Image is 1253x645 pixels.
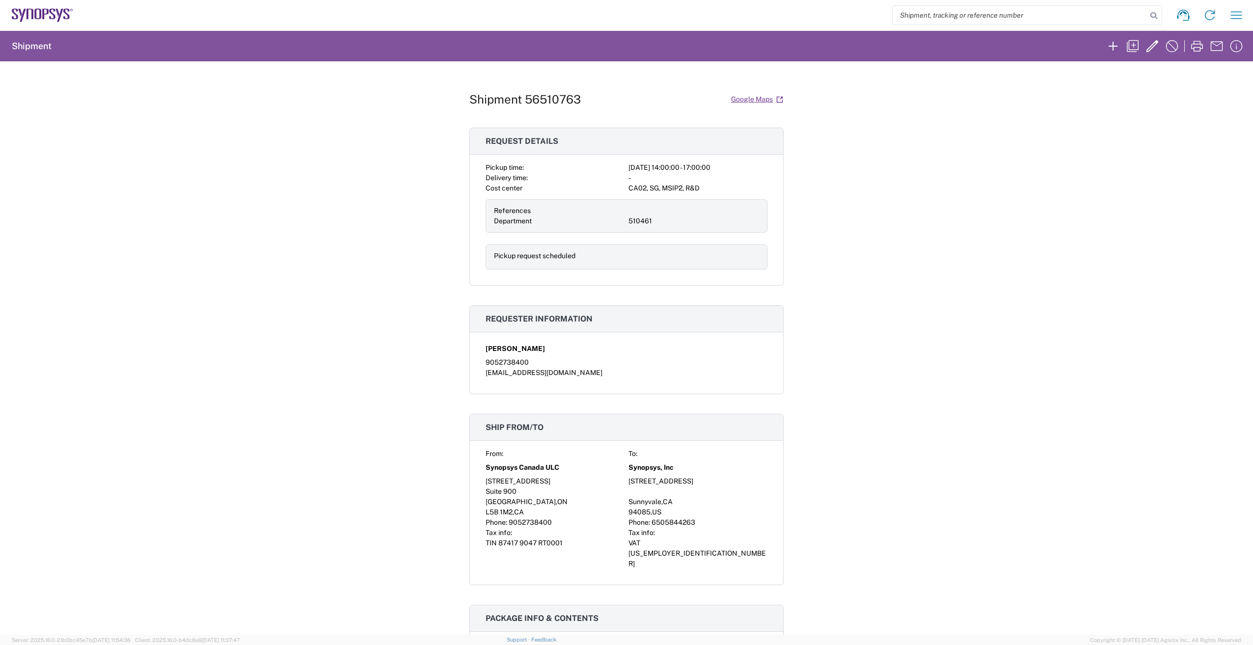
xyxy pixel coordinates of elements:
span: Synopsys, Inc [628,462,674,473]
div: - [628,173,767,183]
span: ON [557,498,568,506]
span: References [494,207,531,215]
span: US [652,508,661,516]
h1: Shipment 56510763 [469,92,581,107]
span: Phone: [628,518,650,526]
span: From: [486,450,503,457]
span: Tax info: [486,529,512,537]
h2: Shipment [12,40,52,52]
div: [STREET_ADDRESS] [486,476,625,486]
span: Cost center [486,184,522,192]
span: 87417 9047 RT0001 [498,539,563,547]
span: [DATE] 11:37:47 [202,637,240,643]
span: Synopsys Canada ULC [486,462,559,473]
div: Suite 900 [486,486,625,497]
span: VAT [628,539,640,547]
span: 94085 [628,508,651,516]
span: CA [663,498,673,506]
a: Google Maps [731,91,784,108]
span: Tax info: [628,529,655,537]
span: Client: 2025.16.0-b4dc8a9 [135,637,240,643]
span: , [661,498,663,506]
span: L5B 1M2 [486,508,513,516]
span: Request details [486,136,558,146]
div: 9052738400 [486,357,767,368]
span: Server: 2025.16.0-21b0bc45e7b [12,637,131,643]
input: Shipment, tracking or reference number [893,6,1147,25]
span: To: [628,450,637,457]
span: TIN [486,539,497,547]
span: Delivery time: [486,174,528,182]
span: , [513,508,514,516]
span: Requester information [486,314,593,323]
span: Sunnyvale [628,498,661,506]
span: Copyright © [DATE]-[DATE] Agistix Inc., All Rights Reserved [1090,636,1241,645]
span: [US_EMPLOYER_IDENTIFICATION_NUMBER] [628,549,766,567]
span: Phone: [486,518,507,526]
span: Package info & contents [486,614,599,623]
div: Department [494,216,625,226]
span: Pickup request scheduled [494,252,575,260]
span: 6505844263 [652,518,695,526]
span: [DATE] 11:54:36 [92,637,131,643]
span: Ship from/to [486,423,544,432]
div: [STREET_ADDRESS] [628,476,767,486]
span: CA [514,508,524,516]
span: Pickup time: [486,163,524,171]
span: [GEOGRAPHIC_DATA] [486,498,556,506]
div: [EMAIL_ADDRESS][DOMAIN_NAME] [486,368,767,378]
span: 9052738400 [509,518,552,526]
div: 510461 [628,216,759,226]
a: Feedback [531,637,556,643]
div: CA02, SG, MSIP2, R&D [628,183,767,193]
span: , [556,498,557,506]
span: [PERSON_NAME] [486,344,545,354]
a: Support [507,637,531,643]
div: [DATE] 14:00:00 - 17:00:00 [628,162,767,173]
span: , [651,508,652,516]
